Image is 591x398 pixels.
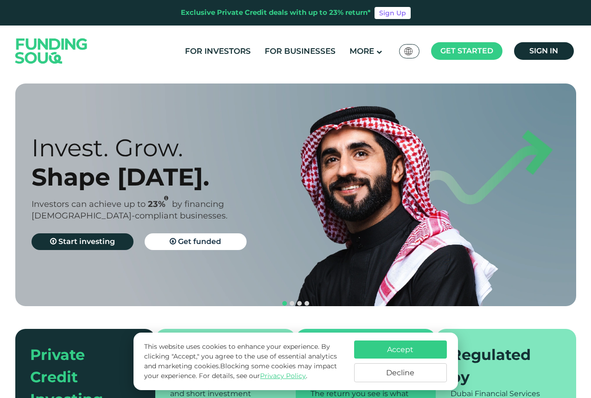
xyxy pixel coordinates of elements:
[183,44,253,59] a: For Investors
[350,46,374,56] span: More
[32,133,312,162] div: Invest. Grow.
[178,237,221,246] span: Get funded
[32,199,146,209] span: Investors can achieve up to
[303,300,311,307] button: navigation
[262,44,338,59] a: For Businesses
[404,47,413,55] img: SA Flag
[288,300,296,307] button: navigation
[32,162,312,192] div: Shape [DATE].
[375,7,411,19] a: Sign Up
[164,196,168,201] i: 23% IRR (expected) ~ 15% Net yield (expected)
[514,42,574,60] a: Sign in
[32,199,228,221] span: by financing [DEMOGRAPHIC_DATA]-compliant businesses.
[440,46,493,55] span: Get started
[6,27,97,74] img: Logo
[145,233,247,250] a: Get funded
[281,300,288,307] button: navigation
[58,237,115,246] span: Start investing
[181,7,371,18] div: Exclusive Private Credit deals with up to 23% return*
[144,342,344,381] p: This website uses cookies to enhance your experience. By clicking "Accept," you agree to the use ...
[199,372,307,380] span: For details, see our .
[354,363,447,382] button: Decline
[529,46,558,55] span: Sign in
[260,372,306,380] a: Privacy Policy
[354,340,447,359] button: Accept
[296,300,303,307] button: navigation
[144,362,337,380] span: Blocking some cookies may impact your experience.
[32,233,133,250] a: Start investing
[148,199,172,209] span: 23%
[451,344,550,388] div: Regulated by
